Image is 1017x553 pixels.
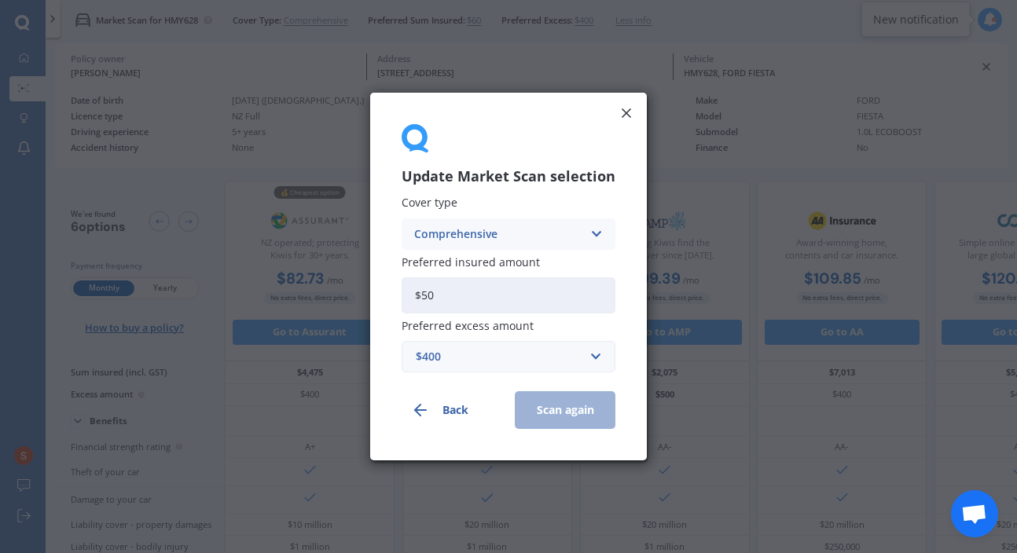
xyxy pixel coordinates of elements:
[951,490,998,537] div: Open chat
[402,255,540,269] span: Preferred insured amount
[515,391,615,429] button: Scan again
[414,225,582,243] div: Comprehensive
[402,277,615,313] input: Enter amount
[402,391,502,429] button: Back
[402,318,534,333] span: Preferred excess amount
[416,348,582,365] div: $400
[402,167,615,185] h3: Update Market Scan selection
[402,196,457,211] span: Cover type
